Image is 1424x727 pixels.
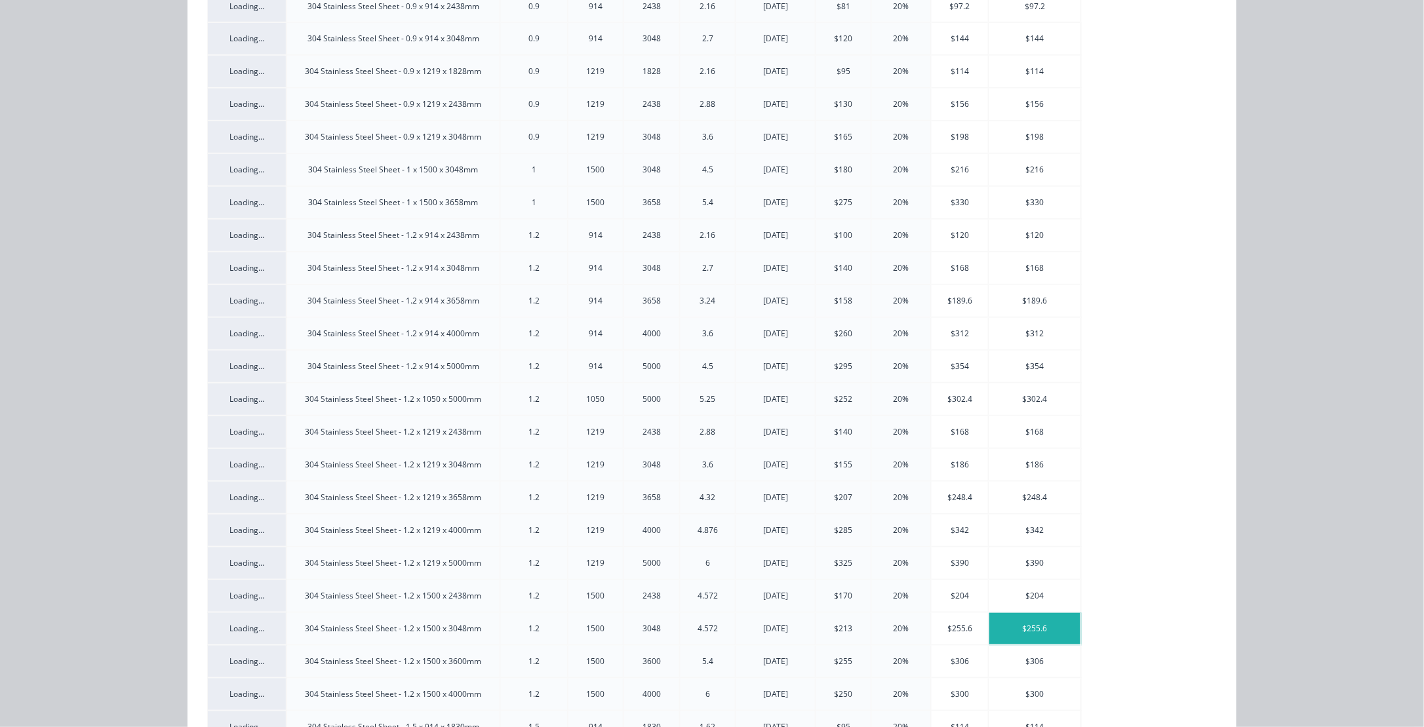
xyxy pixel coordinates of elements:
[681,164,735,176] div: 4.5
[681,688,735,700] div: 6
[736,656,815,667] div: [DATE]
[989,656,1080,667] div: $306
[287,295,500,307] div: 304 Stainless Steel Sheet - 1.2 x 914 x 3658mm
[816,492,871,503] div: $207
[568,590,623,602] div: 1500
[816,688,871,700] div: $250
[989,492,1080,503] div: $248.4
[229,66,264,77] span: Loading...
[932,328,988,340] div: $312
[681,328,735,340] div: 3.6
[816,197,871,208] div: $275
[989,295,1080,307] div: $189.6
[816,1,871,12] div: $81
[736,557,815,569] div: [DATE]
[816,524,871,536] div: $285
[568,66,623,77] div: 1219
[736,33,815,45] div: [DATE]
[989,66,1080,77] div: $114
[229,524,264,536] span: Loading...
[501,623,567,635] div: 1.2
[816,656,871,667] div: $255
[568,459,623,471] div: 1219
[287,492,500,503] div: 304 Stainless Steel Sheet - 1.2 x 1219 x 3658mm
[816,328,871,340] div: $260
[736,393,815,405] div: [DATE]
[932,1,988,12] div: $97.2
[229,229,264,241] span: Loading...
[681,361,735,372] div: 4.5
[229,164,264,175] span: Loading...
[872,524,930,536] div: 20%
[872,590,930,602] div: 20%
[872,33,930,45] div: 20%
[568,295,623,307] div: 914
[736,295,815,307] div: [DATE]
[872,66,930,77] div: 20%
[501,393,567,405] div: 1.2
[287,459,500,471] div: 304 Stainless Steel Sheet - 1.2 x 1219 x 3048mm
[932,623,988,635] div: $255.6
[287,656,500,667] div: 304 Stainless Steel Sheet - 1.2 x 1500 x 3600mm
[501,328,567,340] div: 1.2
[816,426,871,438] div: $140
[681,98,735,110] div: 2.88
[624,295,679,307] div: 3658
[736,361,815,372] div: [DATE]
[989,623,1080,635] div: $255.6
[736,197,815,208] div: [DATE]
[989,557,1080,569] div: $390
[624,66,679,77] div: 1828
[287,557,500,569] div: 304 Stainless Steel Sheet - 1.2 x 1219 x 5000mm
[816,393,871,405] div: $252
[932,590,988,602] div: $204
[624,98,679,110] div: 2438
[229,98,264,109] span: Loading...
[736,164,815,176] div: [DATE]
[989,229,1080,241] div: $120
[568,131,623,143] div: 1219
[287,688,500,700] div: 304 Stainless Steel Sheet - 1.2 x 1500 x 4000mm
[681,229,735,241] div: 2.16
[229,361,264,372] span: Loading...
[932,295,988,307] div: $189.6
[736,590,815,602] div: [DATE]
[932,557,988,569] div: $390
[229,1,264,12] span: Loading...
[501,197,567,208] div: 1
[287,66,500,77] div: 304 Stainless Steel Sheet - 0.9 x 1219 x 1828mm
[872,361,930,372] div: 20%
[287,33,500,45] div: 304 Stainless Steel Sheet - 0.9 x 914 x 3048mm
[989,262,1080,274] div: $168
[932,197,988,208] div: $330
[816,623,871,635] div: $213
[681,393,735,405] div: 5.25
[872,459,930,471] div: 20%
[229,328,264,339] span: Loading...
[287,426,500,438] div: 304 Stainless Steel Sheet - 1.2 x 1219 x 2438mm
[816,262,871,274] div: $140
[932,164,988,176] div: $216
[736,262,815,274] div: [DATE]
[287,623,500,635] div: 304 Stainless Steel Sheet - 1.2 x 1500 x 3048mm
[287,1,500,12] div: 304 Stainless Steel Sheet - 0.9 x 914 x 2438mm
[624,426,679,438] div: 2438
[501,164,567,176] div: 1
[568,426,623,438] div: 1219
[568,524,623,536] div: 1219
[872,131,930,143] div: 20%
[568,393,623,405] div: 1050
[287,197,500,208] div: 304 Stainless Steel Sheet - 1 x 1500 x 3658mm
[229,393,264,404] span: Loading...
[229,459,264,470] span: Loading...
[624,131,679,143] div: 3048
[624,1,679,12] div: 2438
[816,131,871,143] div: $165
[568,623,623,635] div: 1500
[681,197,735,208] div: 5.4
[989,361,1080,372] div: $354
[816,590,871,602] div: $170
[568,328,623,340] div: 914
[932,33,988,45] div: $144
[989,164,1080,176] div: $216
